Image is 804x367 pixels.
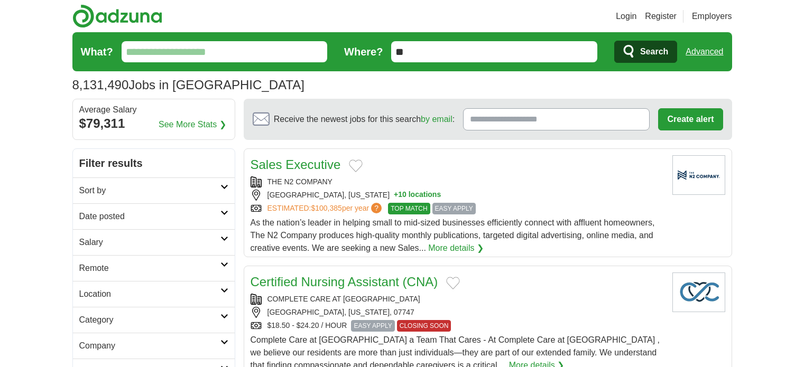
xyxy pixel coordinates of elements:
a: Register [645,10,677,23]
span: Receive the newest jobs for this search : [274,113,455,126]
a: Date posted [73,203,235,229]
h2: Remote [79,262,220,275]
div: [GEOGRAPHIC_DATA], [US_STATE] [251,190,664,201]
span: TOP MATCH [388,203,430,214]
a: Certified Nursing Assistant (CNA) [251,275,438,289]
h2: Salary [79,236,220,249]
a: ESTIMATED:$100,385per year? [267,203,384,214]
div: Average Salary [79,106,228,114]
h2: Category [79,314,220,326]
span: ? [371,203,382,213]
label: What? [81,44,113,60]
h1: Jobs in [GEOGRAPHIC_DATA] [72,78,304,92]
span: + [394,190,398,201]
a: Sales Executive [251,157,341,172]
a: See More Stats ❯ [159,118,226,131]
a: Location [73,281,235,307]
span: EASY APPLY [351,320,394,332]
button: Add to favorite jobs [349,159,363,172]
a: Remote [73,255,235,281]
a: Salary [73,229,235,255]
label: Where? [344,44,383,60]
div: $18.50 - $24.20 / HOUR [251,320,664,332]
button: Create alert [658,108,723,130]
button: Add to favorite jobs [446,277,460,289]
span: CLOSING SOON [397,320,451,332]
a: by email [421,115,452,124]
h2: Sort by [79,184,220,197]
span: Search [640,41,668,62]
h2: Company [79,340,220,352]
div: [GEOGRAPHIC_DATA], [US_STATE], 07747 [251,307,664,318]
span: EASY APPLY [432,203,476,214]
button: Search [614,41,677,63]
h2: Location [79,288,220,300]
h2: Date posted [79,210,220,223]
div: THE N2 COMPANY [251,176,664,187]
img: Company logo [672,272,725,312]
a: Login [616,10,636,23]
a: More details ❯ [428,242,484,255]
h2: Filter results [73,149,235,177]
span: $100,385 [311,204,341,212]
span: 8,131,490 [72,76,129,95]
button: +10 locations [394,190,441,201]
img: Adzuna logo [72,4,162,28]
div: $79,311 [79,114,228,133]
a: Employers [692,10,732,23]
a: Company [73,333,235,359]
img: Company logo [672,155,725,195]
div: COMPLETE CARE AT [GEOGRAPHIC_DATA] [251,294,664,305]
a: Advanced [686,41,723,62]
a: Category [73,307,235,333]
a: Sort by [73,177,235,203]
span: As the nation’s leader in helping small to mid-sized businesses efficiently connect with affluent... [251,218,655,252]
